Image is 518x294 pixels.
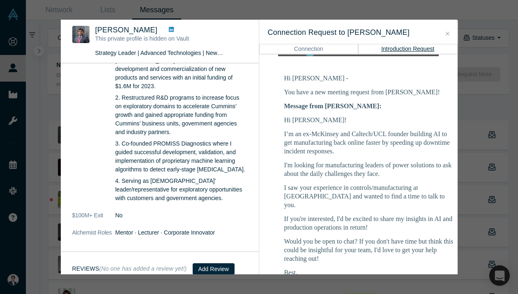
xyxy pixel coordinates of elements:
[284,237,457,263] p: Would you be open to chat? If you don't have time but think this could be insightful for your tea...
[115,139,247,174] p: 3. Co-founded PROMISS Diagnostics where I guided successful development, validation, and implemen...
[95,34,224,43] p: This private profile is hidden on Vault
[115,93,247,137] p: 2. Restructured R&D programs to increase focus on exploratory domains to accelerate Cummins’ grow...
[284,74,457,82] p: Hi [PERSON_NAME] -
[72,48,115,211] dt: Summary
[284,130,457,155] p: I’m an ex-McKinsey and Caltech/UCL founder building AI to get manufacturing back online faster by...
[115,228,247,237] dd: Mentor · Lecturer · Corporate Innovator
[284,116,457,124] p: Hi [PERSON_NAME]!
[72,228,115,246] dt: Alchemist Roles
[95,50,288,56] span: Strategy Leader | Advanced Technologies | New Ventures | Decarbonization
[115,48,247,91] p: 1. Created and led an internal incubator at [GEOGRAPHIC_DATA] to incubate and accelerate developm...
[443,29,452,39] button: Close
[72,211,115,228] dt: $100M+ Exit
[95,26,158,34] span: [PERSON_NAME]
[358,44,458,54] button: Introduction Request
[284,214,457,232] p: If you're interested, I'd be excited to share my insights in AI and production operations in return!
[72,264,187,273] h3: Reviews
[259,44,359,54] button: Connection
[268,27,449,38] h3: Connection Request to [PERSON_NAME]
[284,183,457,209] p: I saw your experience in controls/manufacturing at [GEOGRAPHIC_DATA] and wanted to find a time to...
[99,265,187,272] small: (No one has added a review yet!)
[284,88,457,96] p: You have a new meeting request from [PERSON_NAME]!
[284,161,457,178] p: I'm looking for manufacturing leaders of power solutions to ask about the daily challenges they f...
[284,103,382,109] b: Message from [PERSON_NAME]:
[115,177,247,203] p: 4. Serving as [DEMOGRAPHIC_DATA]' leader/representative for exploratory opportunities with custom...
[193,263,235,275] button: Add Review
[284,268,457,277] p: Best,
[72,26,90,43] img: Jeffrey Diwakar's Profile Image
[115,211,247,220] dd: No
